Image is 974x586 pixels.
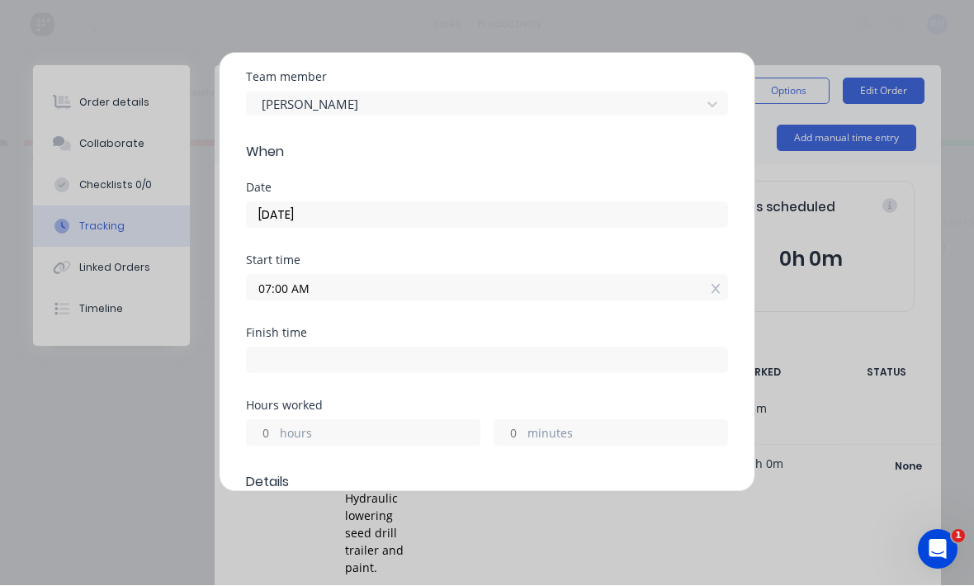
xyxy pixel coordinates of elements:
[918,530,957,569] iframe: Intercom live chat
[494,421,523,446] input: 0
[246,328,728,339] div: Finish time
[247,421,276,446] input: 0
[246,72,728,83] div: Team member
[246,255,728,267] div: Start time
[527,425,727,446] label: minutes
[952,530,965,543] span: 1
[280,425,480,446] label: hours
[246,473,728,493] span: Details
[246,182,728,194] div: Date
[246,143,728,163] span: When
[246,400,728,412] div: Hours worked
